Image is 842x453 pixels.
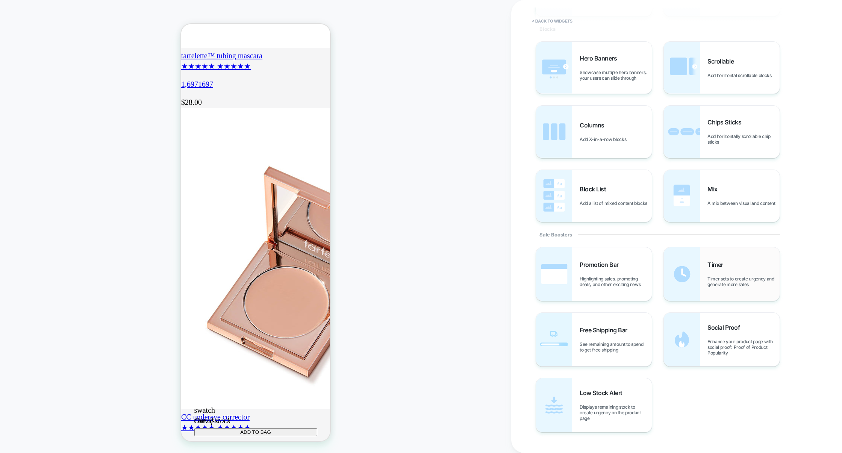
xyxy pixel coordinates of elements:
[580,389,626,397] span: Low Stock Alert
[580,200,651,206] span: Add a list of mixed content blocks
[536,222,780,247] div: Sale Boosters
[13,382,36,401] span: swatch canvass
[580,261,622,268] span: Promotion Bar
[580,326,631,334] span: Free Shipping Bar
[536,17,780,41] div: Blocks
[707,73,775,78] span: Add horizontal scrollable blocks
[528,15,576,27] button: < Back to widgets
[580,185,610,193] span: Block List
[36,38,70,46] span: ★★★★★
[707,133,780,145] span: Add horizontally scrollable chip sticks
[580,121,608,129] span: Columns
[580,136,630,142] span: Add X-in-a-row blocks
[707,339,780,356] span: Enhance your product page with social proof: Proof of Product Popularity
[580,55,621,62] span: Hero Banners
[707,324,744,331] span: Social Proof
[707,185,721,193] span: Mix
[707,58,738,65] span: Scrollable
[580,404,652,421] span: Displays remaining stock to create urgency on the product page
[707,200,779,206] span: A mix between visual and content
[707,118,745,126] span: Chips Sticks
[707,261,727,268] span: Timer
[13,404,136,412] button: ADD TO BAG
[580,276,652,287] span: Highlighting sales, promoting deals, and other exciting news
[707,276,780,287] span: Timer sets to create urgency and generate more sales
[580,70,652,81] span: Showcase multiple hero banners, your users can slide through
[17,56,32,64] span: 1697
[580,341,652,353] span: See remaining amount to spend to get free shipping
